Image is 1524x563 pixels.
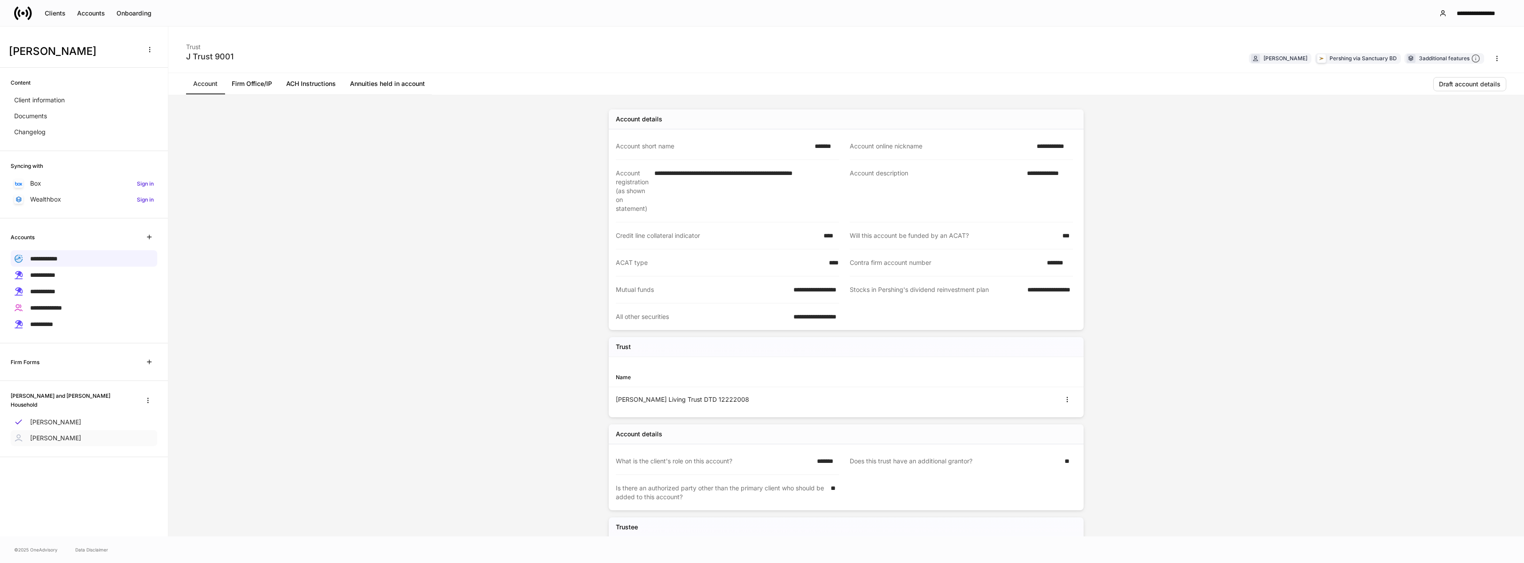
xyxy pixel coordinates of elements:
p: [PERSON_NAME] [30,434,81,443]
div: Onboarding [117,10,152,16]
p: [PERSON_NAME] [30,418,81,427]
a: [PERSON_NAME] [11,414,157,430]
a: Client information [11,92,157,108]
a: Documents [11,108,157,124]
a: Changelog [11,124,157,140]
a: [PERSON_NAME] [11,430,157,446]
p: Wealthbox [30,195,61,204]
button: Clients [39,6,71,20]
div: All other securities [616,312,788,321]
div: Trust [186,37,233,51]
div: Account details [616,115,662,124]
div: Stocks in Pershing's dividend reinvestment plan [850,285,1022,295]
a: WealthboxSign in [11,191,157,207]
h5: Trust [616,342,631,351]
p: Documents [14,112,47,120]
p: Changelog [14,128,46,136]
div: J Trust 9001 [186,51,233,62]
h6: Syncing with [11,162,43,170]
div: Account description [850,169,1022,213]
div: Draft account details [1439,81,1501,87]
div: Clients [45,10,66,16]
a: Annuities held in account [343,73,432,94]
img: oYqM9ojoZLfzCHUefNbBcWHcyDPbQKagtYciMC8pFl3iZXy3dU33Uwy+706y+0q2uJ1ghNQf2OIHrSh50tUd9HaB5oMc62p0G... [15,182,22,186]
div: Accounts [77,10,105,16]
h6: [PERSON_NAME] and [PERSON_NAME] Household [11,392,132,408]
a: ACH Instructions [279,73,343,94]
h6: Firm Forms [11,358,39,366]
div: Does this trust have an additional grantor? [850,457,1059,466]
div: What is the client's role on this account? [616,457,812,466]
h6: Content [11,78,31,87]
h3: [PERSON_NAME] [9,44,137,58]
h5: Trustee [616,523,638,532]
div: Mutual funds [616,285,788,294]
h6: Sign in [137,179,154,188]
div: Account online nickname [850,142,1031,151]
a: Firm Office/IP [225,73,279,94]
div: Account short name [616,142,809,151]
div: ACAT type [616,258,824,267]
button: Accounts [71,6,111,20]
h6: Accounts [11,233,35,241]
div: [PERSON_NAME] Living Trust DTD 12222008 [616,395,846,404]
p: Box [30,179,41,188]
button: Onboarding [111,6,157,20]
button: Draft account details [1433,77,1506,91]
div: Account registration (as shown on statement) [616,169,649,213]
h6: Sign in [137,195,154,204]
a: Data Disclaimer [75,546,108,553]
a: Account [186,73,225,94]
span: © 2025 OneAdvisory [14,546,58,553]
div: Contra firm account number [850,258,1042,267]
p: Client information [14,96,65,105]
div: 3 additional features [1419,54,1480,63]
div: Will this account be funded by an ACAT? [850,231,1057,240]
div: Account details [616,430,662,439]
div: Credit line collateral indicator [616,231,818,240]
div: Is there an authorized party other than the primary client who should be added to this account? [616,484,825,501]
div: Name [616,373,846,381]
a: BoxSign in [11,175,157,191]
div: [PERSON_NAME] [1264,54,1307,62]
div: Pershing via Sanctuary BD [1330,54,1397,62]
